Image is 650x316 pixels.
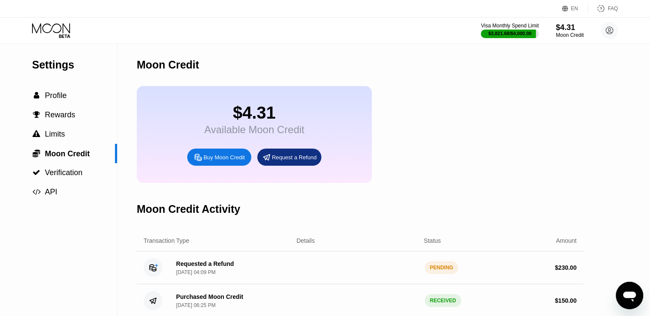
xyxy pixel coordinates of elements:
[555,264,576,271] div: $ 230.00
[32,111,41,119] div: 
[144,237,189,244] div: Transaction Type
[45,188,57,196] span: API
[257,149,321,166] div: Request a Refund
[32,149,40,158] span: 
[187,149,251,166] div: Buy Moon Credit
[137,203,240,215] div: Moon Credit Activity
[571,6,578,12] div: EN
[34,92,39,99] span: 
[45,110,75,119] span: Rewards
[556,23,584,38] div: $4.31Moon Credit
[32,149,41,158] div: 
[425,261,459,274] div: PENDING
[45,130,65,138] span: Limits
[555,297,576,304] div: $ 150.00
[297,237,315,244] div: Details
[32,92,41,99] div: 
[33,111,40,119] span: 
[562,4,588,13] div: EN
[137,59,199,71] div: Moon Credit
[556,23,584,32] div: $4.31
[481,23,538,29] div: Visa Monthly Spend Limit
[176,269,215,275] div: [DATE] 04:09 PM
[556,237,576,244] div: Amount
[424,237,441,244] div: Status
[32,130,41,138] div: 
[32,188,41,196] span: 
[45,168,82,177] span: Verification
[176,302,215,308] div: [DATE] 06:25 PM
[32,169,40,176] span: 
[176,260,234,267] div: Requested a Refund
[45,91,67,100] span: Profile
[588,4,618,13] div: FAQ
[488,31,532,36] div: $3,821.68 / $4,000.00
[616,282,643,309] iframe: Button to launch messaging window, conversation in progress
[45,149,90,158] span: Moon Credit
[176,293,243,300] div: Purchased Moon Credit
[481,23,538,38] div: Visa Monthly Spend Limit$3,821.68/$4,000.00
[32,130,40,138] span: 
[32,59,117,71] div: Settings
[556,32,584,38] div: Moon Credit
[32,169,41,176] div: 
[204,124,304,136] div: Available Moon Credit
[608,6,618,12] div: FAQ
[204,103,304,122] div: $4.31
[272,154,317,161] div: Request a Refund
[425,294,461,307] div: RECEIVED
[203,154,245,161] div: Buy Moon Credit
